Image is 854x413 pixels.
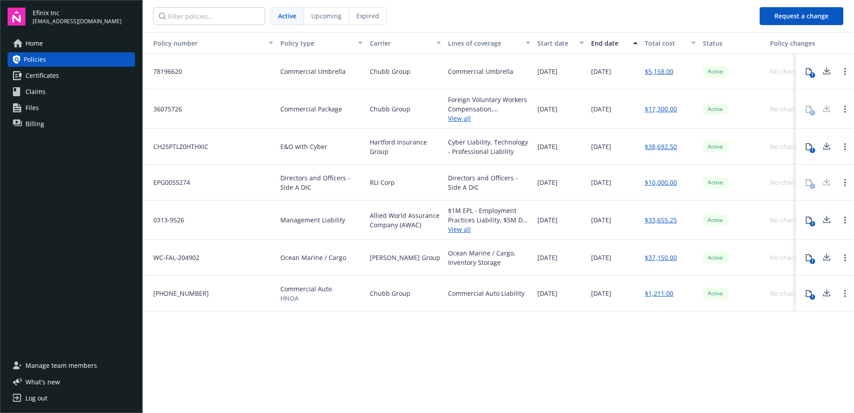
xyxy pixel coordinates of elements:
a: $38,692.50 [645,142,677,151]
button: 1 [800,63,818,81]
button: Lines of coverage [444,32,534,54]
span: Chubb Group [370,67,410,76]
a: Open options [840,177,850,188]
a: $10,000.00 [645,178,677,187]
a: Manage team members [8,358,135,373]
span: Files [25,101,39,115]
a: Open options [840,141,850,152]
div: 1 [810,72,815,78]
span: Chubb Group [370,289,410,298]
span: Hartford Insurance Group [370,137,441,156]
div: Status [703,38,763,48]
div: End date [591,38,628,48]
span: [DATE] [591,178,611,187]
div: 1 [810,148,815,153]
span: Active [706,143,724,151]
span: [PERSON_NAME] Group [370,253,440,262]
a: $17,300.00 [645,104,677,114]
a: $5,158.00 [645,67,673,76]
div: Foreign Voluntary Workers Compensation, Commercial Property, International - Commercial Auto Liab... [448,95,530,114]
span: Commercial Auto [280,284,332,294]
span: [DATE] [591,215,611,225]
a: Open options [840,215,850,226]
span: Ocean Marine / Cargo [280,253,346,262]
button: Efinix Inc[EMAIL_ADDRESS][DOMAIN_NAME] [33,8,135,26]
a: Claims [8,85,135,99]
div: No changes [770,104,805,114]
div: No changes [770,67,805,76]
a: Open options [840,66,850,77]
span: Chubb Group [370,104,410,114]
div: Toggle SortBy [146,38,263,48]
img: navigator-logo.svg [8,8,25,26]
button: Start date [534,32,588,54]
span: Upcoming [311,11,342,21]
span: Active [706,68,724,76]
div: Commercial Umbrella [448,67,513,76]
a: Home [8,36,135,51]
a: $37,150.00 [645,253,677,262]
span: Billing [25,117,44,131]
a: Certificates [8,68,135,83]
span: Active [706,216,724,224]
div: No changes [770,178,805,187]
button: End date [588,32,641,54]
div: Lines of coverage [448,38,520,48]
a: $33,655.25 [645,215,677,225]
span: [DATE] [591,253,611,262]
span: CH25PTLZ0HTHXIC [146,142,208,151]
a: Policies [8,52,135,67]
span: Commercial Package [280,104,342,114]
div: Directors and Officers - Side A DIC [448,173,530,192]
div: No changes [770,215,805,225]
span: HNOA [280,294,332,303]
span: Management Liability [280,215,345,225]
span: [DATE] [537,253,558,262]
button: 1 [800,138,818,156]
span: EPG0055274 [146,178,190,187]
button: 1 [800,249,818,267]
div: No changes [770,253,805,262]
div: No changes [770,289,805,298]
div: Total cost [645,38,686,48]
span: Active [706,105,724,113]
span: Policies [24,52,46,67]
div: Cyber Liability, Technology - Professional Liability [448,137,530,156]
span: Active [278,11,296,21]
span: [DATE] [591,104,611,114]
span: [DATE] [537,215,558,225]
div: Ocean Marine / Cargo, Inventory Storage [448,248,530,267]
button: What's new [8,377,74,387]
div: Policy changes [770,38,819,48]
button: 1 [800,285,818,302]
button: Total cost [641,32,699,54]
span: WC-FAL-204902 [146,253,199,262]
span: E&O with Cyber [280,142,327,151]
button: Policy changes [766,32,822,54]
span: Active [706,254,724,262]
span: Certificates [25,68,59,83]
span: [DATE] [591,289,611,298]
a: Billing [8,117,135,131]
div: Carrier [370,38,431,48]
span: Manage team members [25,358,97,373]
span: Allied World Assurance Company (AWAC) [370,211,441,230]
span: [EMAIL_ADDRESS][DOMAIN_NAME] [33,17,122,26]
span: Commercial Umbrella [280,67,346,76]
span: Efinix Inc [33,8,122,17]
span: Active [706,179,724,187]
span: [DATE] [591,142,611,151]
span: Directors and Officers - Side A DIC [280,173,363,192]
a: $1,211.00 [645,289,673,298]
span: RLI Corp [370,178,395,187]
div: No changes [770,142,805,151]
div: 1 [810,294,815,300]
span: [PHONE_NUMBER] [146,289,209,298]
a: Files [8,101,135,115]
button: 1 [800,211,818,229]
span: Claims [25,85,46,99]
span: [DATE] [537,104,558,114]
span: Expired [356,11,379,21]
div: Policy type [280,38,353,48]
button: Status [699,32,766,54]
